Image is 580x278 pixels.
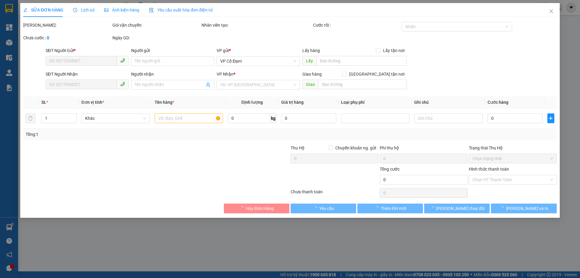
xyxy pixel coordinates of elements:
th: Loại phụ phí [339,96,412,108]
div: Người gửi [131,47,214,54]
button: Hủy Đơn Hàng [224,204,289,213]
input: Ghi Chú [414,113,483,123]
div: SĐT Người Gửi [46,47,129,54]
img: logo.jpg [8,8,38,38]
span: close [549,9,554,14]
span: Lịch sử [73,8,95,12]
span: [PERSON_NAME] và In [506,205,548,212]
span: VP Cổ Đạm [221,57,296,66]
span: kg [270,113,276,123]
button: Yêu cầu [291,204,356,213]
span: Chuyển khoản ng. gửi [333,145,379,151]
img: icon [149,8,154,13]
div: Chưa cước : [23,34,111,41]
span: user-add [206,82,211,87]
button: plus [547,113,554,123]
div: Tổng: 1 [26,131,224,138]
span: Ảnh kiện hàng [104,8,139,12]
div: VP gửi [217,47,300,54]
span: Cước hàng [488,100,508,105]
span: Hủy Đơn Hàng [246,205,274,212]
span: edit [23,8,27,12]
span: loading [499,206,506,210]
button: Thêm ĐH mới [357,204,423,213]
span: loading [313,206,319,210]
span: loading [239,206,246,210]
span: [PERSON_NAME] thay đổi [436,205,485,212]
input: Dọc đường [318,80,407,89]
span: Yêu cầu [319,205,334,212]
span: SỬA ĐƠN HÀNG [23,8,63,12]
b: GỬI : VP Cổ Đạm [8,44,70,54]
b: 0 [47,35,49,40]
span: phone [120,82,125,87]
div: Trạng thái Thu Hộ [469,145,557,151]
button: [PERSON_NAME] và In [491,204,557,213]
input: VD: Bàn, Ghế [155,113,223,123]
span: Lấy [302,56,316,66]
div: [PERSON_NAME]: [23,22,111,28]
li: Hotline: 1900252555 [56,22,253,30]
span: Khác [85,114,146,123]
div: Gói vận chuyển: [112,22,200,28]
div: Cước rồi : [313,22,401,28]
span: picture [104,8,108,12]
label: Hình thức thanh toán [469,167,509,172]
span: Giao hàng [302,72,322,77]
span: Giao [302,80,318,89]
div: Phí thu hộ [380,145,468,154]
span: VP Nhận [217,72,234,77]
li: Cổ Đạm, xã [GEOGRAPHIC_DATA], [GEOGRAPHIC_DATA] [56,15,253,22]
div: Nhân viên tạo: [201,22,312,28]
span: plus [548,116,554,121]
span: loading [430,206,436,210]
span: Đơn vị tính [82,100,104,105]
div: Ngày GD: [112,34,200,41]
button: Close [543,3,560,20]
span: SL [42,100,47,105]
div: Người nhận [131,71,214,77]
span: Yêu cầu xuất hóa đơn điện tử [149,8,213,12]
span: loading [374,206,381,210]
button: [PERSON_NAME] thay đổi [424,204,490,213]
div: Chưa thanh toán [290,188,379,199]
span: Lấy tận nơi [381,47,407,54]
button: delete [26,113,35,123]
span: Tên hàng [155,100,174,105]
input: Dọc đường [316,56,407,66]
div: SĐT Người Nhận [46,71,129,77]
span: Thêm ĐH mới [381,205,406,212]
th: Ghi chú [412,96,485,108]
span: Lấy hàng [302,48,320,53]
span: [GEOGRAPHIC_DATA] tận nơi [347,71,407,77]
span: Chọn trạng thái [472,154,553,163]
span: phone [120,58,125,63]
span: Định lượng [241,100,263,105]
span: Thu Hộ [291,146,304,150]
span: Tổng cước [380,167,400,172]
span: Giá trị hàng [281,100,304,105]
span: clock-circle [73,8,77,12]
